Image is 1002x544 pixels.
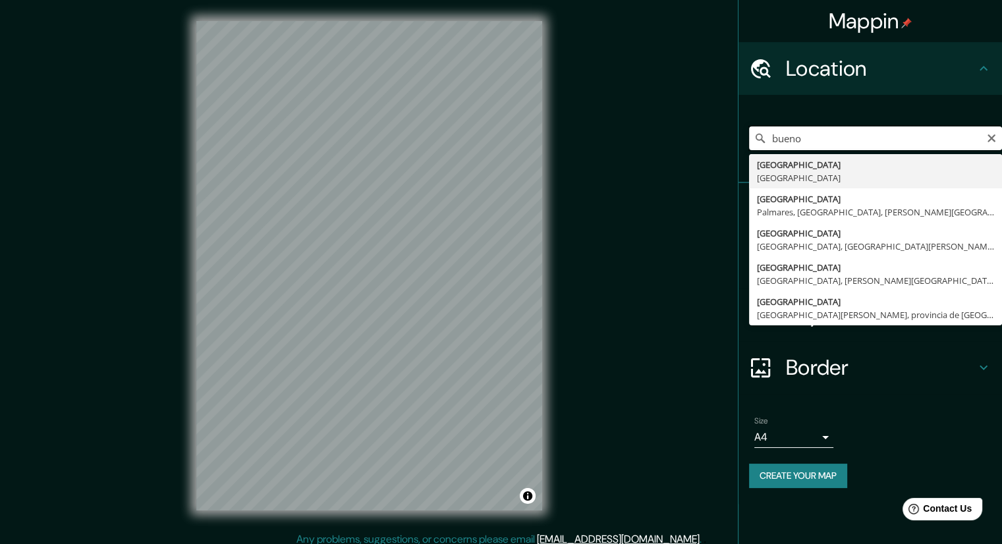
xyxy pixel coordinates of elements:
[757,274,994,287] div: [GEOGRAPHIC_DATA], [PERSON_NAME][GEOGRAPHIC_DATA]
[738,341,1002,394] div: Border
[749,126,1002,150] input: Pick your city or area
[885,493,988,530] iframe: Help widget launcher
[738,42,1002,95] div: Location
[829,8,912,34] h4: Mappin
[749,464,847,488] button: Create your map
[757,295,994,308] div: [GEOGRAPHIC_DATA]
[757,240,994,253] div: [GEOGRAPHIC_DATA], [GEOGRAPHIC_DATA][PERSON_NAME], [GEOGRAPHIC_DATA]
[757,261,994,274] div: [GEOGRAPHIC_DATA]
[786,55,976,82] h4: Location
[757,192,994,205] div: [GEOGRAPHIC_DATA]
[738,236,1002,288] div: Style
[986,131,997,144] button: Clear
[520,488,536,504] button: Toggle attribution
[757,227,994,240] div: [GEOGRAPHIC_DATA]
[786,302,976,328] h4: Layout
[786,354,976,381] h4: Border
[754,427,833,448] div: A4
[757,205,994,219] div: Palmares, [GEOGRAPHIC_DATA], [PERSON_NAME][GEOGRAPHIC_DATA]
[901,18,912,28] img: pin-icon.png
[754,416,768,427] label: Size
[757,158,994,171] div: [GEOGRAPHIC_DATA]
[757,308,994,321] div: [GEOGRAPHIC_DATA][PERSON_NAME], provincia de [GEOGRAPHIC_DATA][PERSON_NAME], [GEOGRAPHIC_DATA]
[757,171,994,184] div: [GEOGRAPHIC_DATA]
[196,21,542,510] canvas: Map
[738,288,1002,341] div: Layout
[738,183,1002,236] div: Pins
